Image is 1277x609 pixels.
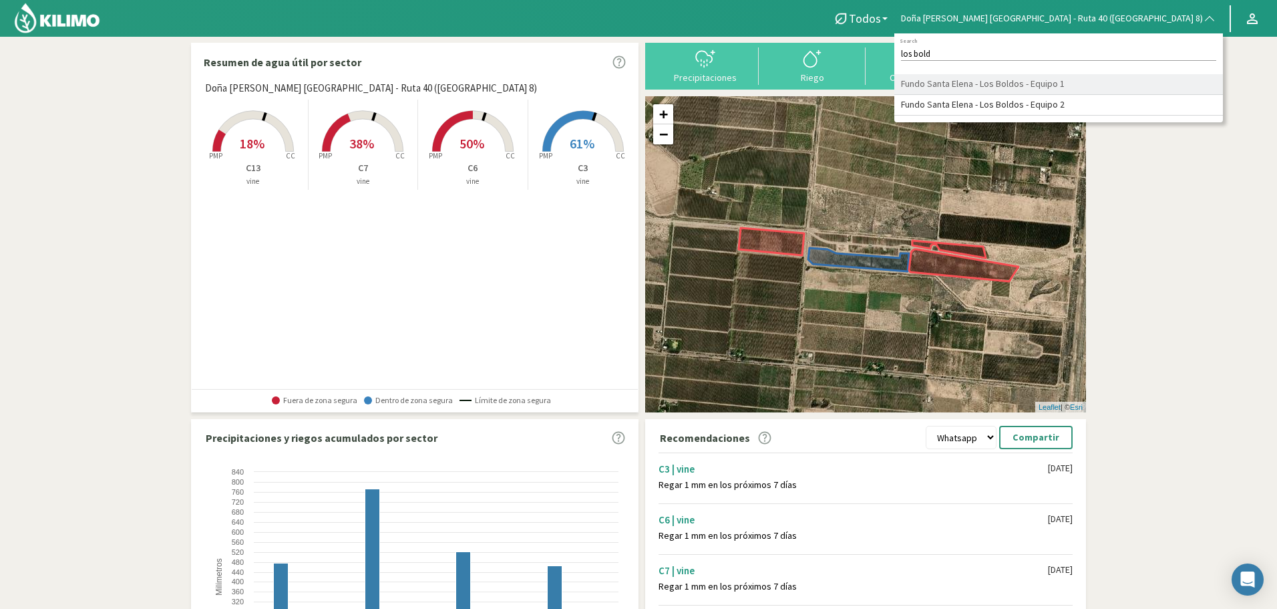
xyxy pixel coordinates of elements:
[894,95,1223,116] li: Fundo Santa Elena - Los Boldos - Equipo 2
[528,176,638,187] p: vine
[659,479,1048,491] div: Regar 1 mm en los próximos 7 días
[418,176,528,187] p: vine
[1070,403,1083,411] a: Esri
[999,426,1073,449] button: Compartir
[309,176,418,187] p: vine
[232,598,244,606] text: 320
[232,528,244,536] text: 600
[570,135,594,152] span: 61%
[232,588,244,596] text: 360
[198,176,308,187] p: vine
[539,151,552,160] tspan: PMP
[198,161,308,175] p: C13
[396,151,405,160] tspan: CC
[894,74,1223,95] li: Fundo Santa Elena - Los Boldos - Equipo 1
[232,538,244,546] text: 560
[232,558,244,566] text: 480
[240,135,264,152] span: 18%
[506,151,515,160] tspan: CC
[653,124,673,144] a: Zoom out
[214,559,224,596] text: Milímetros
[652,47,759,83] button: Precipitaciones
[1232,564,1264,596] div: Open Intercom Messenger
[1048,513,1073,525] div: [DATE]
[418,161,528,175] p: C6
[232,488,244,496] text: 760
[653,104,673,124] a: Zoom in
[1048,564,1073,576] div: [DATE]
[759,47,866,83] button: Riego
[232,478,244,486] text: 800
[659,530,1048,541] div: Regar 1 mm en los próximos 7 días
[206,430,437,446] p: Precipitaciones y riegos acumulados por sector
[460,396,551,405] span: Límite de zona segura
[349,135,374,152] span: 38%
[528,161,638,175] p: C3
[1048,463,1073,474] div: [DATE]
[660,430,750,446] p: Recomendaciones
[209,151,222,160] tspan: PMP
[460,135,484,152] span: 50%
[659,564,1048,577] div: C7 | vine
[232,508,244,516] text: 680
[659,513,1048,526] div: C6 | vine
[272,396,357,405] span: Fuera de zona segura
[286,151,295,160] tspan: CC
[849,11,881,25] span: Todos
[870,73,968,82] div: Carga mensual
[901,12,1203,25] span: Doña [PERSON_NAME] [GEOGRAPHIC_DATA] - Ruta 40 ([GEOGRAPHIC_DATA] 8)
[894,4,1223,33] button: Doña [PERSON_NAME] [GEOGRAPHIC_DATA] - Ruta 40 ([GEOGRAPHIC_DATA] 8)
[232,518,244,526] text: 640
[659,581,1048,592] div: Regar 1 mm en los próximos 7 días
[319,151,332,160] tspan: PMP
[616,151,625,160] tspan: CC
[659,463,1048,475] div: C3 | vine
[1039,403,1061,411] a: Leaflet
[232,578,244,586] text: 400
[205,81,537,96] span: Doña [PERSON_NAME] [GEOGRAPHIC_DATA] - Ruta 40 ([GEOGRAPHIC_DATA] 8)
[309,161,418,175] p: C7
[364,396,453,405] span: Dentro de zona segura
[866,47,972,83] button: Carga mensual
[656,73,755,82] div: Precipitaciones
[1013,430,1059,445] p: Compartir
[13,2,101,34] img: Kilimo
[204,54,361,70] p: Resumen de agua útil por sector
[232,468,244,476] text: 840
[429,151,442,160] tspan: PMP
[232,548,244,556] text: 520
[232,498,244,506] text: 720
[232,568,244,576] text: 440
[1035,402,1086,413] div: | ©
[763,73,862,82] div: Riego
